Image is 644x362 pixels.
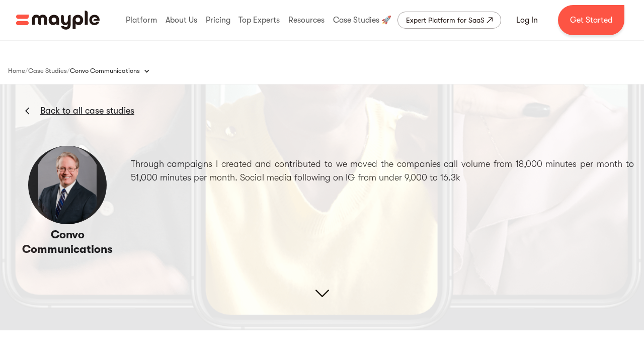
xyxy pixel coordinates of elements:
div: About Us [163,4,200,36]
a: Log In [504,8,550,32]
div: Convo Communications [70,61,160,81]
div: Pricing [203,4,233,36]
div: / [25,66,28,76]
a: Case Studies [28,65,67,77]
div: / [67,66,70,76]
div: Convo Communications [70,66,140,76]
a: Home [8,65,25,77]
div: Expert Platform for SaaS [406,14,485,26]
a: Expert Platform for SaaS [397,12,501,29]
a: home [16,11,100,30]
div: Top Experts [236,4,282,36]
div: Resources [286,4,327,36]
img: Mayple logo [16,11,100,30]
a: Back to all case studies [40,105,134,117]
a: Get Started [558,5,624,35]
div: Platform [123,4,159,36]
